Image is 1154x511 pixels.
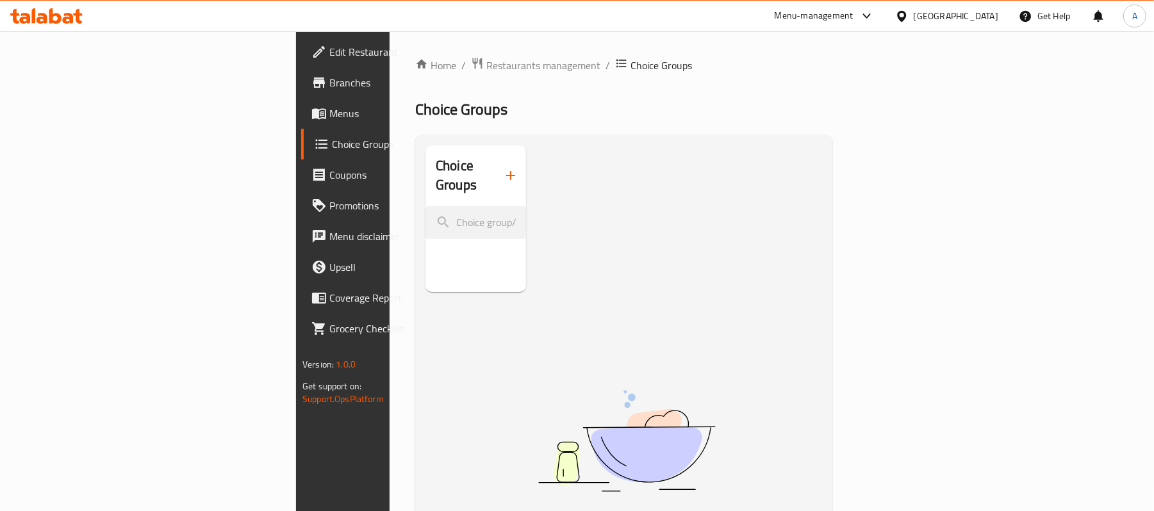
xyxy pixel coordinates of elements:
[301,282,489,313] a: Coverage Report
[301,221,489,252] a: Menu disclaimer
[301,252,489,282] a: Upsell
[486,58,600,73] span: Restaurants management
[301,67,489,98] a: Branches
[336,356,356,373] span: 1.0.0
[301,98,489,129] a: Menus
[606,58,610,73] li: /
[329,198,479,213] span: Promotions
[775,8,853,24] div: Menu-management
[329,321,479,336] span: Grocery Checklist
[329,44,479,60] span: Edit Restaurant
[329,106,479,121] span: Menus
[631,58,692,73] span: Choice Groups
[329,229,479,244] span: Menu disclaimer
[302,356,334,373] span: Version:
[329,167,479,182] span: Coupons
[301,159,489,190] a: Coupons
[425,206,526,239] input: search
[329,290,479,305] span: Coverage Report
[301,190,489,221] a: Promotions
[301,36,489,67] a: Edit Restaurant
[302,391,384,407] a: Support.OpsPlatform
[301,129,489,159] a: Choice Groups
[301,313,489,344] a: Grocery Checklist
[332,136,479,152] span: Choice Groups
[329,75,479,90] span: Branches
[415,57,832,74] nav: breadcrumb
[302,378,361,394] span: Get support on:
[329,259,479,275] span: Upsell
[1132,9,1137,23] span: A
[914,9,998,23] div: [GEOGRAPHIC_DATA]
[471,57,600,74] a: Restaurants management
